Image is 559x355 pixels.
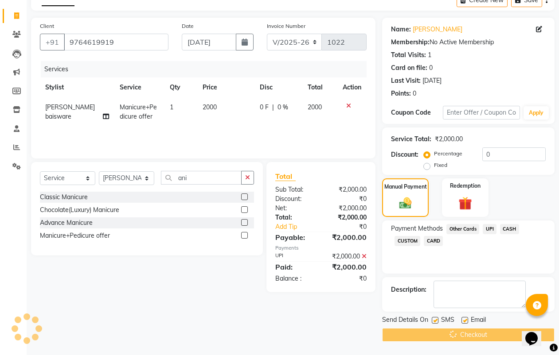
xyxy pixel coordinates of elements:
[450,182,481,190] label: Redemption
[330,222,373,232] div: ₹0
[443,106,520,120] input: Enter Offer / Coupon Code
[434,161,447,169] label: Fixed
[278,103,288,112] span: 0 %
[424,236,443,246] span: CARD
[40,193,88,202] div: Classic Manicure
[275,244,367,252] div: Payments
[434,150,462,158] label: Percentage
[40,205,119,215] div: Chocolate(Luxury) Manicure
[40,231,110,240] div: Manicure+Pedicure offer
[391,76,421,85] div: Last Visit:
[471,315,486,326] span: Email
[435,135,463,144] div: ₹2,000.00
[45,103,95,120] span: [PERSON_NAME] baisware
[269,222,330,232] a: Add Tip
[161,171,242,185] input: Search or Scan
[391,38,546,47] div: No Active Membership
[391,108,442,117] div: Coupon Code
[391,63,427,73] div: Card on file:
[522,320,550,346] iframe: chat widget
[382,315,428,326] span: Send Details On
[446,224,479,234] span: Other Cards
[272,103,274,112] span: |
[321,213,373,222] div: ₹2,000.00
[391,38,430,47] div: Membership:
[321,194,373,204] div: ₹0
[391,224,443,233] span: Payment Methods
[269,274,321,283] div: Balance :
[302,77,337,97] th: Total
[40,218,93,228] div: Advance Manicure
[120,103,157,120] span: Manicure+Pedicure offer
[308,103,322,111] span: 2000
[260,103,269,112] span: 0 F
[269,252,321,261] div: UPI
[500,224,519,234] span: CASH
[275,172,296,181] span: Total
[269,204,321,213] div: Net:
[391,285,426,294] div: Description:
[254,77,302,97] th: Disc
[391,150,418,159] div: Discount:
[41,61,373,77] div: Services
[269,213,321,222] div: Total:
[267,22,305,30] label: Invoice Number
[164,77,197,97] th: Qty
[40,34,65,50] button: +91
[40,22,54,30] label: Client
[337,77,367,97] th: Action
[391,89,411,98] div: Points:
[321,232,373,243] div: ₹2,000.00
[395,196,415,210] img: _cash.svg
[114,77,164,97] th: Service
[269,194,321,204] div: Discount:
[429,63,433,73] div: 0
[321,252,373,261] div: ₹2,000.00
[441,315,454,326] span: SMS
[321,274,373,283] div: ₹0
[203,103,217,111] span: 2000
[321,185,373,194] div: ₹2,000.00
[269,262,321,272] div: Paid:
[422,76,442,85] div: [DATE]
[197,77,255,97] th: Price
[64,34,168,50] input: Search by Name/Mobile/Email/Code
[269,232,321,243] div: Payable:
[428,50,431,60] div: 1
[40,77,114,97] th: Stylist
[413,89,416,98] div: 0
[395,236,420,246] span: CUSTOM
[391,25,411,34] div: Name:
[391,135,431,144] div: Service Total:
[321,204,373,213] div: ₹2,000.00
[524,106,549,120] button: Apply
[413,25,462,34] a: [PERSON_NAME]
[170,103,173,111] span: 1
[391,50,426,60] div: Total Visits:
[384,183,427,191] label: Manual Payment
[321,262,373,272] div: ₹2,000.00
[182,22,194,30] label: Date
[269,185,321,194] div: Sub Total:
[483,224,496,234] span: UPI
[454,195,476,212] img: _gift.svg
